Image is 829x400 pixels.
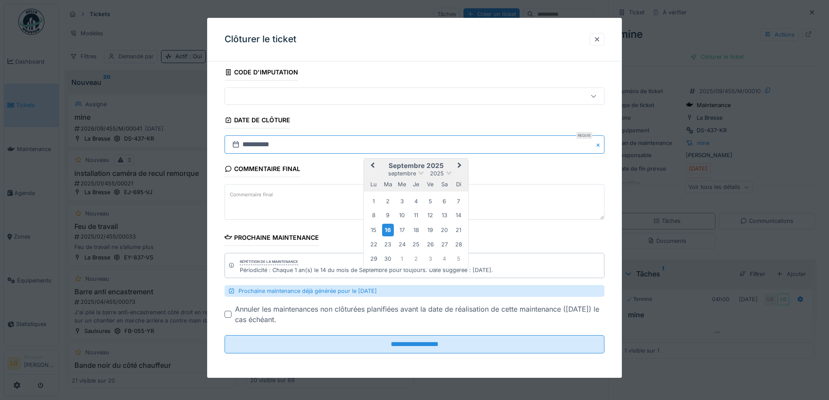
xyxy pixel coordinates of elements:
[595,136,604,154] button: Close
[365,160,379,174] button: Previous Month
[225,285,604,297] div: Prochaine maintenance déjà générée pour le [DATE]
[225,231,319,246] div: Prochaine maintenance
[424,210,436,222] div: Choose vendredi 12 septembre 2025
[368,224,379,236] div: Choose lundi 15 septembre 2025
[410,210,422,222] div: Choose jeudi 11 septembre 2025
[368,195,379,207] div: Choose lundi 1 septembre 2025
[225,66,298,81] div: Code d'imputation
[382,253,394,265] div: Choose mardi 30 septembre 2025
[424,224,436,236] div: Choose vendredi 19 septembre 2025
[396,239,408,251] div: Choose mercredi 24 septembre 2025
[382,178,394,190] div: mardi
[424,239,436,251] div: Choose vendredi 26 septembre 2025
[453,178,464,190] div: dimanche
[453,160,467,174] button: Next Month
[235,304,604,325] div: Annuler les maintenances non clôturées planifiées avant la date de réalisation de cette maintenan...
[453,195,464,207] div: Choose dimanche 7 septembre 2025
[396,210,408,222] div: Choose mercredi 10 septembre 2025
[453,253,464,265] div: Choose dimanche 5 octobre 2025
[368,210,379,222] div: Choose lundi 8 septembre 2025
[424,195,436,207] div: Choose vendredi 5 septembre 2025
[382,195,394,207] div: Choose mardi 2 septembre 2025
[240,266,493,274] div: Périodicité : Chaque 1 an(s) le 14 du mois de Septembre pour toujours. Date suggérée : [DATE].
[424,253,436,265] div: Choose vendredi 3 octobre 2025
[396,178,408,190] div: mercredi
[424,178,436,190] div: vendredi
[439,253,450,265] div: Choose samedi 4 octobre 2025
[410,253,422,265] div: Choose jeudi 2 octobre 2025
[439,195,450,207] div: Choose samedi 6 septembre 2025
[367,195,466,266] div: Month septembre, 2025
[228,189,275,200] label: Commentaire final
[368,239,379,251] div: Choose lundi 22 septembre 2025
[225,163,300,178] div: Commentaire final
[439,210,450,222] div: Choose samedi 13 septembre 2025
[410,224,422,236] div: Choose jeudi 18 septembre 2025
[396,195,408,207] div: Choose mercredi 3 septembre 2025
[396,224,408,236] div: Choose mercredi 17 septembre 2025
[382,224,394,236] div: Choose mardi 16 septembre 2025
[240,259,298,265] div: Répétition de la maintenance
[439,224,450,236] div: Choose samedi 20 septembre 2025
[396,253,408,265] div: Choose mercredi 1 octobre 2025
[439,178,450,190] div: samedi
[453,210,464,222] div: Choose dimanche 14 septembre 2025
[439,239,450,251] div: Choose samedi 27 septembre 2025
[453,224,464,236] div: Choose dimanche 21 septembre 2025
[368,178,379,190] div: lundi
[364,162,468,170] h2: septembre 2025
[225,114,290,129] div: Date de clôture
[382,239,394,251] div: Choose mardi 23 septembre 2025
[382,210,394,222] div: Choose mardi 9 septembre 2025
[410,195,422,207] div: Choose jeudi 4 septembre 2025
[576,132,592,139] div: Requis
[368,253,379,265] div: Choose lundi 29 septembre 2025
[453,239,464,251] div: Choose dimanche 28 septembre 2025
[388,171,416,177] span: septembre
[410,178,422,190] div: jeudi
[430,171,444,177] span: 2025
[410,239,422,251] div: Choose jeudi 25 septembre 2025
[225,34,296,45] h3: Clôturer le ticket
